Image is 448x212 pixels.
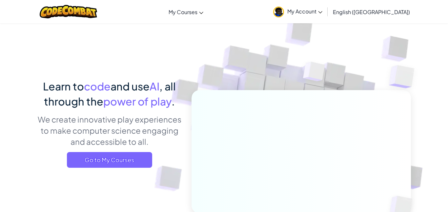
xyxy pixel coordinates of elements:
a: English ([GEOGRAPHIC_DATA]) [330,3,413,21]
span: AI [150,80,159,93]
img: avatar [273,7,284,17]
a: My Courses [165,3,207,21]
span: . [172,95,175,108]
span: Learn to [43,80,84,93]
img: Overlap cubes [291,49,338,98]
p: We create innovative play experiences to make computer science engaging and accessible to all. [37,114,182,147]
span: My Account [287,8,322,15]
span: My Courses [169,9,197,15]
img: CodeCombat logo [40,5,97,18]
a: My Account [270,1,326,22]
img: Overlap cubes [376,49,433,105]
span: and use [111,80,150,93]
a: Go to My Courses [67,152,152,168]
span: English ([GEOGRAPHIC_DATA]) [333,9,410,15]
span: code [84,80,111,93]
span: power of play [103,95,172,108]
